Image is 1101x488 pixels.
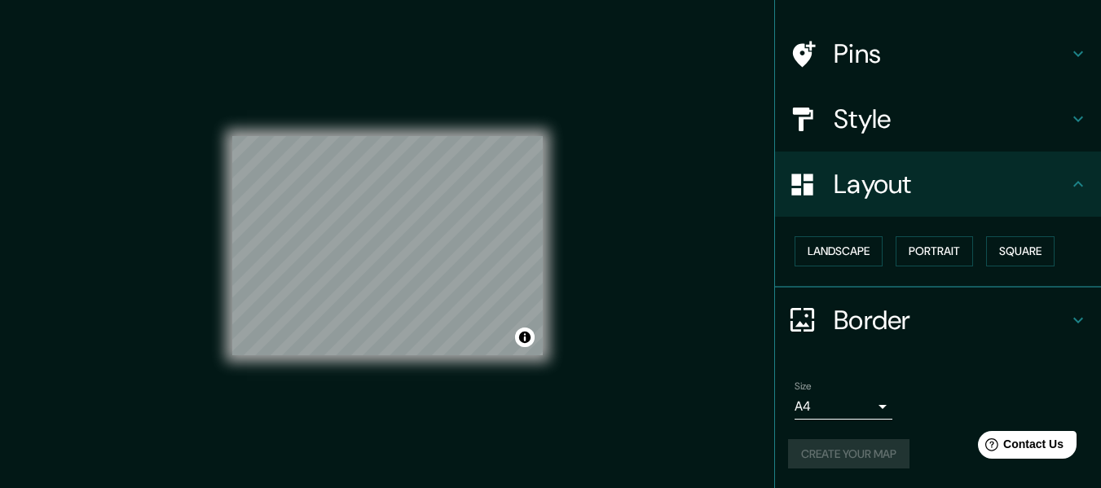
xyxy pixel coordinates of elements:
iframe: Help widget launcher [956,424,1083,470]
h4: Pins [834,37,1068,70]
h4: Style [834,103,1068,135]
canvas: Map [232,136,543,355]
label: Size [795,379,812,393]
div: Style [775,86,1101,152]
button: Toggle attribution [515,328,535,347]
div: Pins [775,21,1101,86]
button: Landscape [795,236,883,266]
h4: Layout [834,168,1068,200]
div: Border [775,288,1101,353]
button: Portrait [896,236,973,266]
h4: Border [834,304,1068,336]
div: A4 [795,393,892,420]
button: Square [986,236,1055,266]
div: Layout [775,152,1101,217]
